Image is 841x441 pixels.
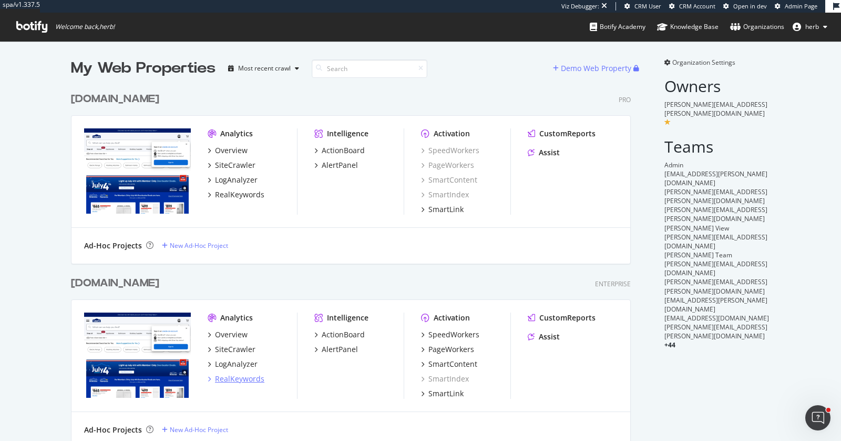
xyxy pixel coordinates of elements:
[561,2,599,11] div: Viz Debugger:
[664,205,767,223] span: [PERSON_NAME][EMAIL_ADDRESS][PERSON_NAME][DOMAIN_NAME]
[528,332,560,342] a: Assist
[84,128,191,214] img: www.lowessecondary.com
[238,65,291,72] div: Most recent crawl
[208,344,255,355] a: SiteCrawler
[590,22,645,32] div: Botify Academy
[784,18,836,35] button: herb
[733,2,767,10] span: Open in dev
[421,204,464,215] a: SmartLink
[664,259,767,277] span: [PERSON_NAME][EMAIL_ADDRESS][DOMAIN_NAME]
[208,145,248,156] a: Overview
[805,405,830,430] iframe: Intercom live chat
[664,169,767,187] span: [EMAIL_ADDRESS][PERSON_NAME][DOMAIN_NAME]
[664,100,767,118] span: [PERSON_NAME][EMAIL_ADDRESS][PERSON_NAME][DOMAIN_NAME]
[624,2,661,11] a: CRM User
[428,204,464,215] div: SmartLink
[421,160,474,171] a: PageWorkers
[224,60,303,77] button: Most recent crawl
[71,276,163,291] a: [DOMAIN_NAME]
[327,313,368,323] div: Intelligence
[170,425,228,434] div: New Ad-Hoc Project
[539,147,560,158] div: Assist
[215,359,258,369] div: LogAnalyzer
[215,344,255,355] div: SiteCrawler
[434,313,470,323] div: Activation
[657,22,719,32] div: Knowledge Base
[215,374,264,384] div: RealKeywords
[595,279,631,288] div: Enterprise
[421,189,469,200] a: SmartIndex
[215,160,255,171] div: SiteCrawler
[428,329,479,340] div: SpeedWorkers
[314,344,358,355] a: AlertPanel
[664,250,770,259] div: [PERSON_NAME] Team
[634,2,661,10] span: CRM User
[421,329,479,340] a: SpeedWorkers
[71,92,163,107] a: [DOMAIN_NAME]
[428,344,474,355] div: PageWorkers
[723,2,767,11] a: Open in dev
[84,313,191,398] img: www.lowes.com
[421,344,474,355] a: PageWorkers
[679,2,715,10] span: CRM Account
[657,13,719,41] a: Knowledge Base
[220,128,253,139] div: Analytics
[528,147,560,158] a: Assist
[561,63,631,74] div: Demo Web Property
[421,388,464,399] a: SmartLink
[428,388,464,399] div: SmartLink
[71,92,159,107] div: [DOMAIN_NAME]
[669,2,715,11] a: CRM Account
[170,241,228,250] div: New Ad-Hoc Project
[208,175,258,185] a: LogAnalyzer
[314,329,365,340] a: ActionBoard
[539,313,596,323] div: CustomReports
[664,161,770,169] div: Admin
[71,58,216,79] div: My Web Properties
[664,314,769,323] span: [EMAIL_ADDRESS][DOMAIN_NAME]
[215,145,248,156] div: Overview
[220,313,253,323] div: Analytics
[421,175,477,185] a: SmartContent
[664,77,770,95] h2: Owners
[672,58,735,67] span: Organization Settings
[730,13,784,41] a: Organizations
[528,128,596,139] a: CustomReports
[84,425,142,435] div: Ad-Hoc Projects
[208,160,255,171] a: SiteCrawler
[785,2,817,10] span: Admin Page
[730,22,784,32] div: Organizations
[84,240,142,251] div: Ad-Hoc Projects
[162,425,228,434] a: New Ad-Hoc Project
[208,329,248,340] a: Overview
[619,95,631,104] div: Pro
[71,276,159,291] div: [DOMAIN_NAME]
[590,13,645,41] a: Botify Academy
[314,160,358,171] a: AlertPanel
[314,145,365,156] a: ActionBoard
[421,374,469,384] a: SmartIndex
[322,160,358,171] div: AlertPanel
[664,323,767,340] span: [PERSON_NAME][EMAIL_ADDRESS][PERSON_NAME][DOMAIN_NAME]
[162,241,228,250] a: New Ad-Hoc Project
[664,187,767,205] span: [PERSON_NAME][EMAIL_ADDRESS][PERSON_NAME][DOMAIN_NAME]
[775,2,817,11] a: Admin Page
[664,296,767,314] span: [EMAIL_ADDRESS][PERSON_NAME][DOMAIN_NAME]
[428,359,477,369] div: SmartContent
[539,332,560,342] div: Assist
[208,189,264,200] a: RealKeywords
[805,22,819,31] span: herb
[322,329,365,340] div: ActionBoard
[421,145,479,156] a: SpeedWorkers
[208,359,258,369] a: LogAnalyzer
[215,189,264,200] div: RealKeywords
[312,59,427,78] input: Search
[664,224,770,233] div: [PERSON_NAME] View
[553,60,633,77] button: Demo Web Property
[528,313,596,323] a: CustomReports
[664,277,767,295] span: [PERSON_NAME][EMAIL_ADDRESS][PERSON_NAME][DOMAIN_NAME]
